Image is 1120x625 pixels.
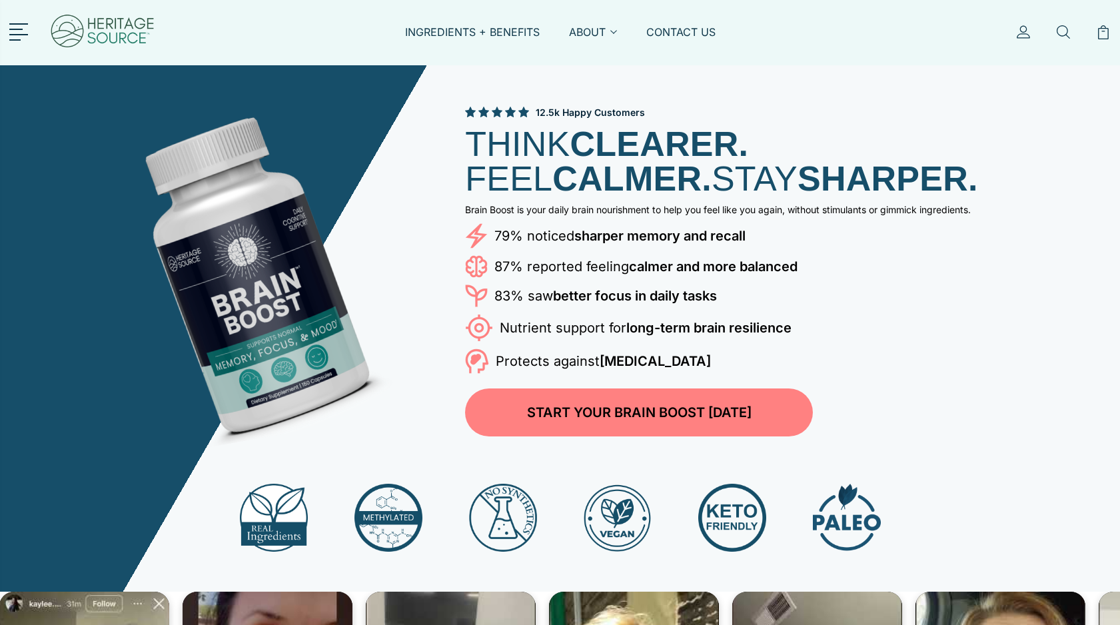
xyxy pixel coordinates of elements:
[500,317,792,338] p: Nutrient support for
[354,484,422,552] img: Methylated Vitamin Bs
[646,25,716,55] a: CONTACT US
[574,228,746,244] strong: sharper memory and recall
[798,159,978,198] strong: SHARPER.
[552,159,712,198] strong: CALMER.
[553,288,717,304] strong: better focus in daily tasks
[494,225,746,247] p: 79% noticed
[465,127,1034,196] h1: THINK FEEL STAY
[240,484,308,552] img: Real Ingredients
[813,484,881,552] img: Paleo Friendly
[494,285,717,307] p: 83% saw
[494,256,798,277] p: 87% reported feeling
[49,7,156,59] img: Heritage Source
[600,353,711,369] strong: [MEDICAL_DATA]
[60,79,444,463] img: Brain Boost Bottle
[629,259,798,275] strong: calmer and more balanced
[536,106,645,119] span: 12.5k Happy Customers
[698,484,766,552] img: Keto Friendly
[626,320,792,336] strong: long-term brain resilience
[405,25,540,55] a: INGREDIENTS + BENEFITS
[465,204,1034,215] p: Brain Boost is your daily brain nourishment to help you feel like you again, without stimulants o...
[569,25,617,55] a: ABOUT
[584,484,652,552] img: Vegan
[570,125,748,163] strong: CLEARER.
[469,484,537,552] img: No Synthetics
[465,388,813,436] a: START YOUR BRAIN BOOST [DATE]
[496,350,711,372] p: Protects against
